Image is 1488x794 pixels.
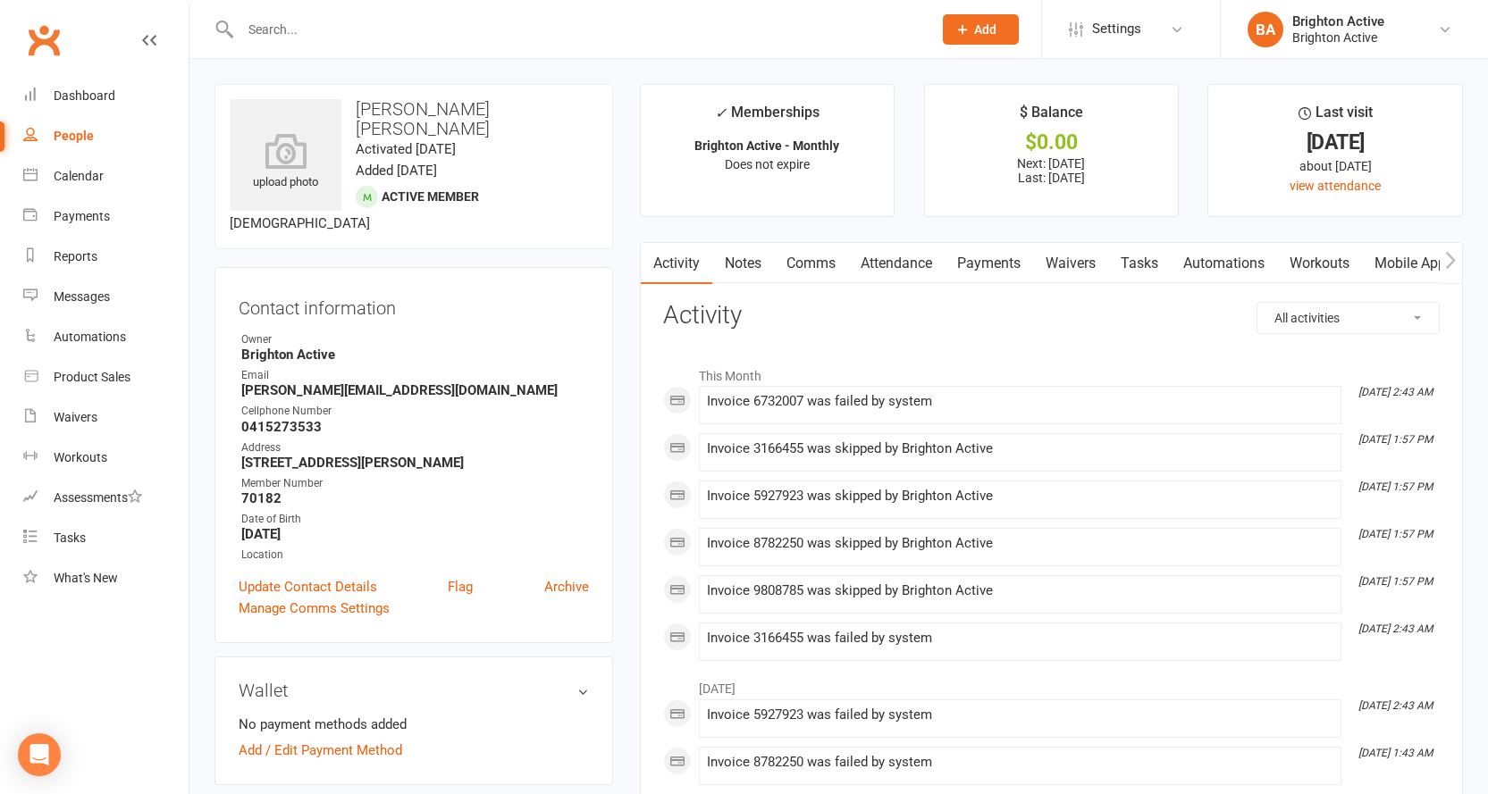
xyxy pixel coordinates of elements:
div: Tasks [54,531,86,545]
div: Invoice 9808785 was skipped by Brighton Active [707,583,1333,598]
div: Messages [54,289,110,304]
div: What's New [54,571,118,585]
h3: Activity [663,302,1440,330]
i: [DATE] 1:57 PM [1358,528,1433,540]
div: Invoice 6732007 was failed by system [707,394,1333,409]
a: Tasks [1108,243,1171,284]
div: Invoice 5927923 was skipped by Brighton Active [707,489,1333,504]
a: Workouts [23,438,189,478]
div: Reports [54,249,97,263]
h3: [PERSON_NAME] [PERSON_NAME] [230,99,598,138]
i: [DATE] 1:57 PM [1358,433,1433,446]
li: [DATE] [663,670,1440,698]
li: This Month [663,357,1440,386]
a: What's New [23,558,189,598]
a: Waivers [23,397,189,438]
span: Active member [382,189,479,204]
div: Location [241,547,589,564]
a: Workouts [1277,243,1362,284]
a: Payments [945,243,1033,284]
a: Reports [23,237,189,277]
div: Workouts [54,450,107,464]
a: Notes [712,243,774,284]
time: Activated [DATE] [356,141,456,157]
a: Calendar [23,156,189,196]
span: [DEMOGRAPHIC_DATA] [230,215,370,231]
a: Payments [23,196,189,237]
i: [DATE] 1:43 AM [1358,747,1433,759]
div: upload photo [230,133,341,192]
i: [DATE] 2:43 AM [1358,386,1433,398]
a: Clubworx [21,18,66,63]
strong: Brighton Active [241,347,589,363]
a: People [23,116,189,156]
div: Invoice 8782250 was failed by system [707,755,1333,770]
time: Added [DATE] [356,163,437,179]
h3: Contact information [239,291,589,318]
div: Last visit [1299,101,1373,133]
div: Product Sales [54,370,130,384]
a: Add / Edit Payment Method [239,740,402,761]
a: Manage Comms Settings [239,598,390,619]
div: Assessments [54,490,142,505]
div: Payments [54,209,110,223]
strong: [STREET_ADDRESS][PERSON_NAME] [241,455,589,471]
a: Mobile App [1362,243,1459,284]
i: [DATE] 2:43 AM [1358,699,1433,712]
strong: [PERSON_NAME][EMAIL_ADDRESS][DOMAIN_NAME] [241,382,589,398]
a: Tasks [23,518,189,558]
span: Add [974,22,996,37]
strong: 0415273533 [241,419,589,435]
a: Activity [641,243,712,284]
div: Brighton Active [1292,29,1384,46]
div: $ Balance [1020,101,1083,133]
a: Messages [23,277,189,317]
a: Dashboard [23,76,189,116]
a: Waivers [1033,243,1108,284]
div: Owner [241,331,589,348]
a: Update Contact Details [239,576,377,598]
div: Memberships [715,101,820,134]
i: [DATE] 1:57 PM [1358,481,1433,493]
button: Add [943,14,1019,45]
div: Email [241,367,589,384]
div: BA [1248,12,1283,47]
strong: [DATE] [241,526,589,542]
div: Invoice 5927923 was failed by system [707,707,1333,723]
div: Address [241,439,589,456]
strong: 70182 [241,490,589,506]
div: Member Number [241,475,589,492]
div: about [DATE] [1224,156,1446,176]
div: Open Intercom Messenger [18,733,61,776]
div: Automations [54,330,126,344]
div: $0.00 [941,133,1163,152]
i: [DATE] 1:57 PM [1358,575,1433,588]
div: Dashboard [54,88,115,103]
div: People [54,129,94,143]
a: view attendance [1290,179,1381,193]
a: Comms [774,243,848,284]
input: Search... [235,17,920,42]
div: Invoice 3166455 was failed by system [707,631,1333,646]
li: No payment methods added [239,714,589,735]
div: Cellphone Number [241,403,589,420]
div: Invoice 3166455 was skipped by Brighton Active [707,441,1333,456]
div: Date of Birth [241,511,589,528]
i: [DATE] 2:43 AM [1358,623,1433,635]
div: [DATE] [1224,133,1446,152]
p: Next: [DATE] Last: [DATE] [941,156,1163,185]
i: ✓ [715,104,727,121]
div: Invoice 8782250 was skipped by Brighton Active [707,536,1333,551]
a: Archive [544,576,589,598]
a: Automations [1171,243,1277,284]
div: Waivers [54,410,97,424]
span: Does not expire [725,157,810,171]
div: Brighton Active [1292,13,1384,29]
h3: Wallet [239,681,589,700]
div: Calendar [54,169,104,183]
a: Attendance [848,243,945,284]
a: Product Sales [23,357,189,397]
span: Settings [1092,9,1141,49]
strong: Brighton Active - Monthly [694,138,839,153]
a: Assessments [23,478,189,518]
